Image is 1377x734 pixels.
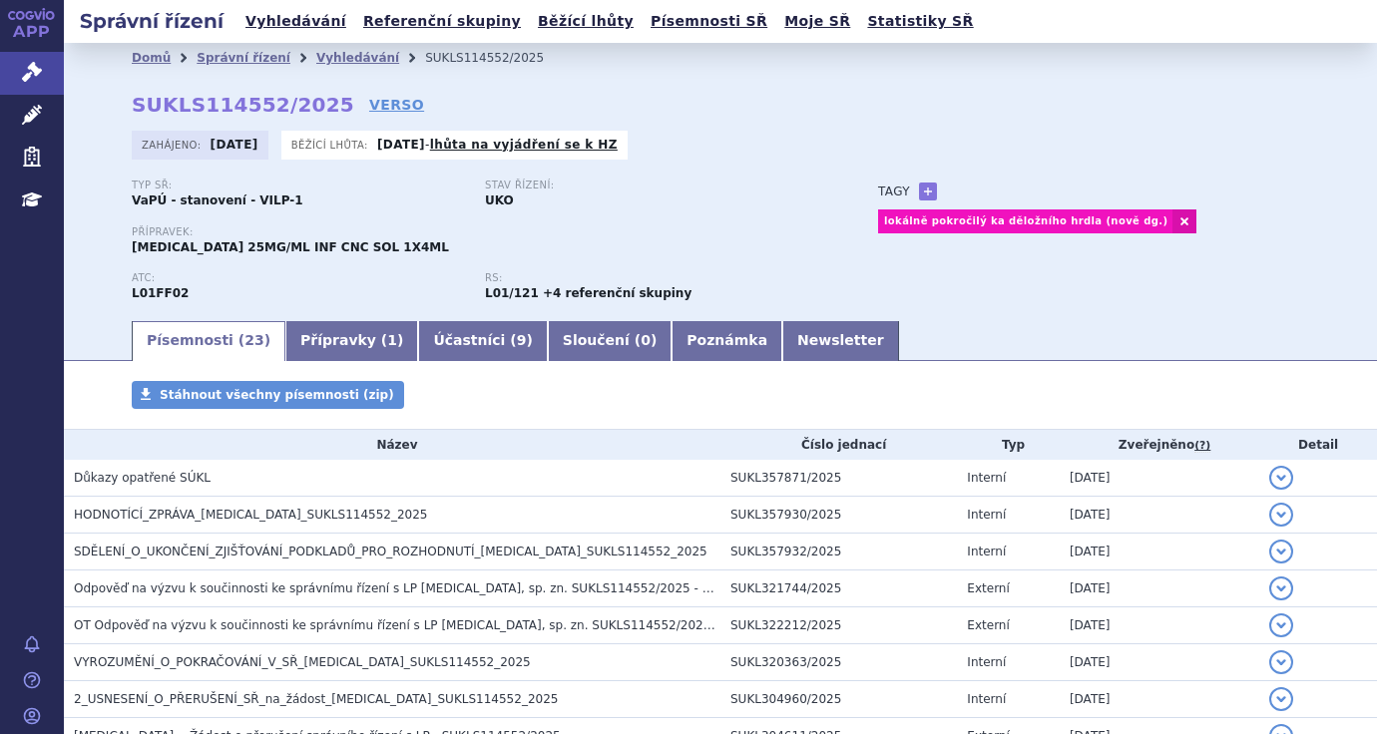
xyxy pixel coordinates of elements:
[425,43,570,73] li: SUKLS114552/2025
[1060,570,1259,607] td: [DATE]
[548,321,672,361] a: Sloučení (0)
[778,8,856,35] a: Moje SŘ
[967,692,1006,706] span: Interní
[720,570,957,607] td: SUKL321744/2025
[132,286,189,300] strong: PEMBROLIZUMAB
[967,581,1009,595] span: Externí
[132,381,404,409] a: Stáhnout všechny písemnosti (zip)
[142,137,205,153] span: Zahájeno:
[1269,466,1293,490] button: detail
[967,545,1006,558] span: Interní
[967,655,1006,669] span: Interní
[74,508,428,522] span: HODNOTÍCÍ_ZPRÁVA_KEYTRUDA_SUKLS114552_2025
[517,332,527,348] span: 9
[74,655,531,669] span: VYROZUMĚNÍ_O_POKRAČOVÁNÍ_V_SŘ_KEYTRUDA_SUKLS114552_2025
[377,137,618,153] p: -
[720,681,957,718] td: SUKL304960/2025
[132,51,171,65] a: Domů
[244,332,263,348] span: 23
[861,8,979,35] a: Statistiky SŘ
[485,180,818,191] p: Stav řízení:
[387,332,397,348] span: 1
[1269,613,1293,637] button: detail
[878,180,910,203] h3: Tagy
[430,138,618,152] a: lhůta na vyjádření se k HZ
[645,8,773,35] a: Písemnosti SŘ
[132,180,465,191] p: Typ SŘ:
[641,332,651,348] span: 0
[1269,503,1293,527] button: detail
[285,321,418,361] a: Přípravky (1)
[543,286,691,300] strong: +4 referenční skupiny
[132,193,303,207] strong: VaPÚ - stanovení - VILP-1
[1194,439,1210,453] abbr: (?)
[316,51,399,65] a: Vyhledávání
[720,430,957,460] th: Číslo jednací
[197,51,290,65] a: Správní řízení
[672,321,782,361] a: Poznámka
[720,460,957,497] td: SUKL357871/2025
[1269,540,1293,563] button: detail
[132,272,465,284] p: ATC:
[967,618,1009,632] span: Externí
[357,8,527,35] a: Referenční skupiny
[377,138,425,152] strong: [DATE]
[369,95,424,115] a: VERSO
[720,644,957,681] td: SUKL320363/2025
[74,618,881,632] span: OT Odpověď na výzvu k součinnosti ke správnímu řízení s LP Keytruda, sp. zn. SUKLS114552/2025 - Č...
[720,607,957,644] td: SUKL322212/2025
[485,193,514,207] strong: UKO
[74,692,558,706] span: 2_USNESENÍ_O_PŘERUŠENÍ_SŘ_na_žádost_KEYTRUDA_SUKLS114552_2025
[1259,430,1377,460] th: Detail
[160,388,394,402] span: Stáhnout všechny písemnosti (zip)
[132,93,354,117] strong: SUKLS114552/2025
[1060,681,1259,718] td: [DATE]
[957,430,1060,460] th: Typ
[64,430,720,460] th: Název
[1269,576,1293,600] button: detail
[532,8,640,35] a: Běžící lhůty
[74,545,707,558] span: SDĚLENÍ_O_UKONČENÍ_ZJIŠŤOVÁNÍ_PODKLADŮ_PRO_ROZHODNUTÍ_KEYTRUDA_SUKLS114552_2025
[1269,687,1293,711] button: detail
[239,8,352,35] a: Vyhledávání
[211,138,258,152] strong: [DATE]
[967,471,1006,485] span: Interní
[1269,650,1293,674] button: detail
[720,497,957,534] td: SUKL357930/2025
[967,508,1006,522] span: Interní
[485,286,539,300] strong: pembrolizumab
[1060,430,1259,460] th: Zveřejněno
[1060,644,1259,681] td: [DATE]
[132,321,285,361] a: Písemnosti (23)
[919,183,937,200] a: +
[1060,534,1259,570] td: [DATE]
[418,321,547,361] a: Účastníci (9)
[782,321,899,361] a: Newsletter
[1060,607,1259,644] td: [DATE]
[720,534,957,570] td: SUKL357932/2025
[1060,497,1259,534] td: [DATE]
[1060,460,1259,497] td: [DATE]
[485,272,818,284] p: RS:
[132,226,838,238] p: Přípravek:
[74,581,738,595] span: Odpověď na výzvu k součinnosti ke správnímu řízení s LP Keytruda, sp. zn. SUKLS114552/2025 - část 1
[132,240,449,254] span: [MEDICAL_DATA] 25MG/ML INF CNC SOL 1X4ML
[878,209,1172,233] a: lokálně pokročilý ka děložního hrdla (nově dg.)
[74,471,211,485] span: Důkazy opatřené SÚKL
[291,137,372,153] span: Běžící lhůta:
[64,7,239,35] h2: Správní řízení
